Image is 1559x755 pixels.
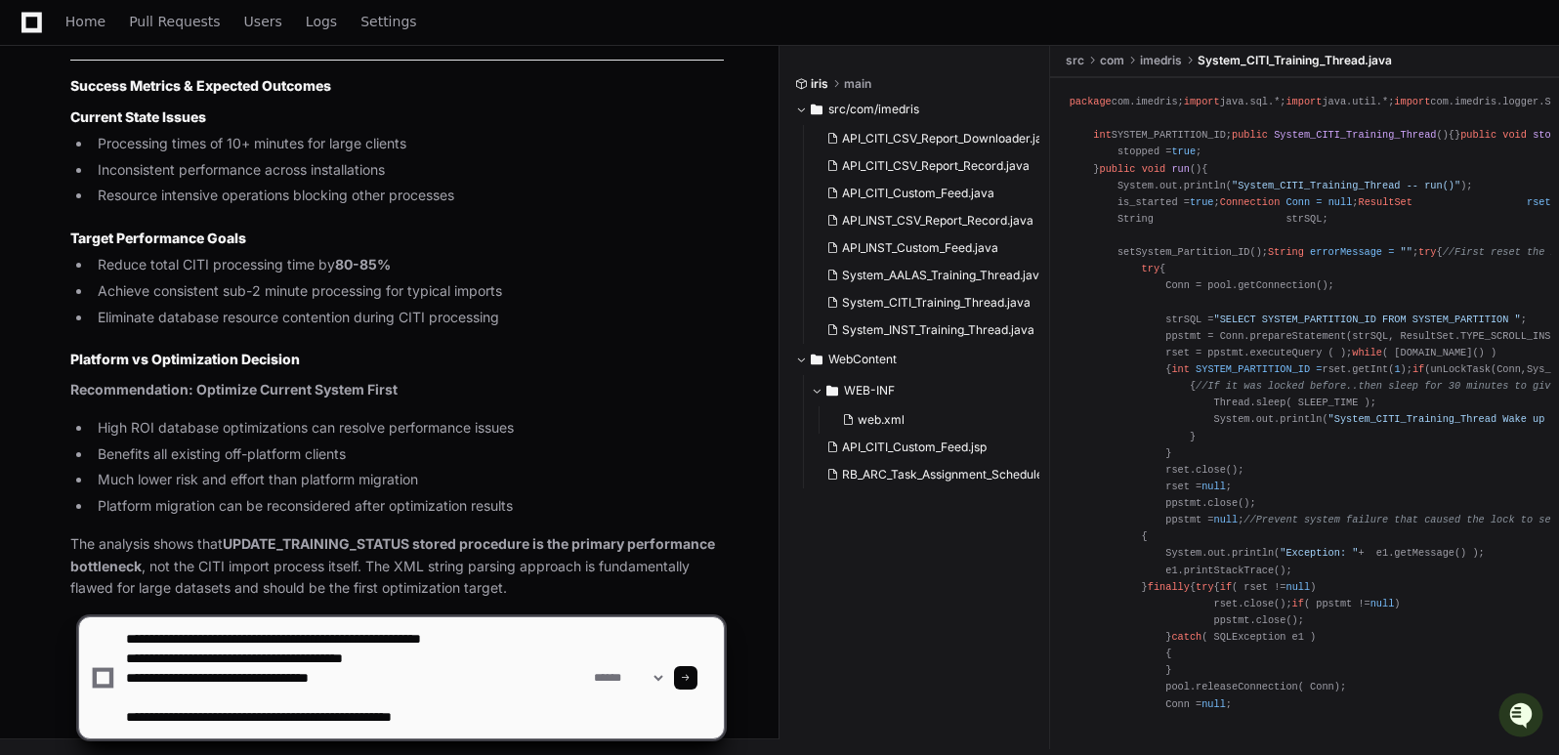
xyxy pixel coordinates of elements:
[1412,363,1424,375] span: if
[828,352,897,367] span: WebContent
[1142,163,1166,175] span: void
[92,307,724,329] li: Eliminate database resource contention during CITI processing
[1171,146,1196,157] span: true
[1328,196,1353,208] span: null
[1070,96,1112,107] span: package
[1198,53,1392,68] span: System_CITI_Training_Thread.java
[92,417,724,440] li: High ROI database optimizations can resolve performance issues
[811,375,1051,406] button: WEB-INF
[795,344,1035,375] button: WebContent
[306,16,337,27] span: Logs
[1502,129,1527,141] span: void
[1460,129,1496,141] span: public
[88,146,320,165] div: Start new chat
[70,535,715,574] strong: UPDATE_TRAINING_STATUS stored procedure is the primary performance bottleneck
[194,306,236,320] span: Pylon
[1274,129,1436,141] span: System_CITI_Training_Thread
[1268,246,1304,258] span: String
[819,316,1039,344] button: System_INST_Training_Thread.java
[826,379,838,402] svg: Directory
[1171,163,1189,175] span: run
[842,240,998,256] span: API_INST_Custom_Feed.java
[20,78,356,109] div: Welcome
[819,234,1039,262] button: API_INST_Custom_Feed.java
[1140,53,1182,68] span: imedris
[332,151,356,175] button: Start new chat
[1316,196,1322,208] span: =
[842,295,1031,311] span: System_CITI_Training_Thread.java
[1196,363,1310,375] span: SYSTEM_PARTITION_ID
[842,440,987,455] span: API_CITI_Custom_Feed.jsp
[842,322,1034,338] span: System_INST_Training_Thread.java
[1286,581,1311,593] span: null
[1099,163,1135,175] span: public
[828,102,919,117] span: src/com/imedris
[1437,129,1449,141] span: ()
[39,263,55,278] img: 1756235613930-3d25f9e4-fa56-45dd-b3ad-e072dfbd1548
[303,209,356,232] button: See all
[811,348,822,371] svg: Directory
[1280,547,1358,559] span: "Exception: "
[244,16,282,27] span: Users
[819,125,1039,152] button: API_CITI_CSV_Report_Downloader.java
[20,243,51,274] img: Animesh Koratana
[1232,129,1268,141] span: public
[138,305,236,320] a: Powered byPylon
[70,230,246,246] strong: Target Performance Goals
[92,469,724,491] li: Much lower risk and effort than platform migration
[1418,246,1436,258] span: try
[92,185,724,207] li: Resource intensive operations blocking other processes
[1148,581,1190,593] span: finally
[1352,347,1382,358] span: while
[92,159,724,182] li: Inconsistent performance across installations
[360,16,416,27] span: Settings
[1100,53,1124,68] span: com
[1316,363,1322,375] span: =
[1142,263,1159,274] span: try
[70,533,724,600] p: The analysis shows that , not the CITI import process itself. The XML string parsing approach is ...
[20,213,131,229] div: Past conversations
[1190,163,1201,175] span: ()
[1527,196,1551,208] span: rset
[92,133,724,155] li: Processing times of 10+ minutes for large clients
[1232,180,1460,191] span: "System_CITI_Training_Thread -- run()"
[1066,53,1084,68] span: src
[129,16,220,27] span: Pull Requests
[1093,129,1111,141] span: int
[92,254,724,276] li: Reduce total CITI processing time by
[819,434,1039,461] button: API_CITI_Custom_Feed.jsp
[819,289,1039,316] button: System_CITI_Training_Thread.java
[162,262,169,277] span: •
[1196,581,1213,593] span: try
[20,146,55,181] img: 1756235613930-3d25f9e4-fa56-45dd-b3ad-e072dfbd1548
[819,262,1039,289] button: System_AALAS_Training_Thread.java
[1220,196,1281,208] span: Connection
[92,280,724,303] li: Achieve consistent sub-2 minute processing for typical imports
[842,186,994,201] span: API_CITI_Custom_Feed.java
[92,443,724,466] li: Benefits all existing off-platform clients
[92,495,724,518] li: Platform migration can be reconsidered after optimization results
[1171,363,1189,375] span: int
[70,351,300,367] strong: Platform vs Optimization Decision
[844,76,871,92] span: main
[1388,246,1394,258] span: =
[811,98,822,121] svg: Directory
[1214,314,1521,325] span: "SELECT SYSTEM_PARTITION_ID FROM SYSTEM_PARTITION "
[795,94,1035,125] button: src/com/imedris
[65,16,105,27] span: Home
[1286,196,1311,208] span: Conn
[842,158,1030,174] span: API_CITI_CSV_Report_Record.java
[88,165,305,181] div: We're offline, but we'll be back soon!
[1394,96,1430,107] span: import
[842,131,1056,147] span: API_CITI_CSV_Report_Downloader.java
[1201,481,1226,492] span: null
[1285,96,1322,107] span: import
[1310,246,1382,258] span: errorMessage
[819,180,1039,207] button: API_CITI_Custom_Feed.java
[70,381,398,398] strong: Recommendation: Optimize Current System First
[842,467,1069,482] span: RB_ARC_Task_Assignment_Scheduled.jsp
[1190,196,1214,208] span: true
[819,461,1039,488] button: RB_ARC_Task_Assignment_Scheduled.jsp
[1184,96,1220,107] span: import
[1359,196,1412,208] span: ResultSet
